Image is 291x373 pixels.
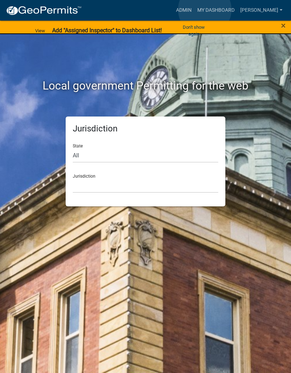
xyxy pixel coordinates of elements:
[32,25,48,37] a: View
[73,124,218,134] h5: Jurisdiction
[175,21,213,40] button: Don't show again
[194,4,237,17] a: My Dashboard
[237,4,285,17] a: [PERSON_NAME]
[23,79,268,92] h2: Local government Permitting for the web
[281,21,286,30] button: Close
[52,27,162,34] strong: Add "Assigned Inspector" to Dashboard List!
[281,21,286,31] span: ×
[173,4,194,17] a: Admin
